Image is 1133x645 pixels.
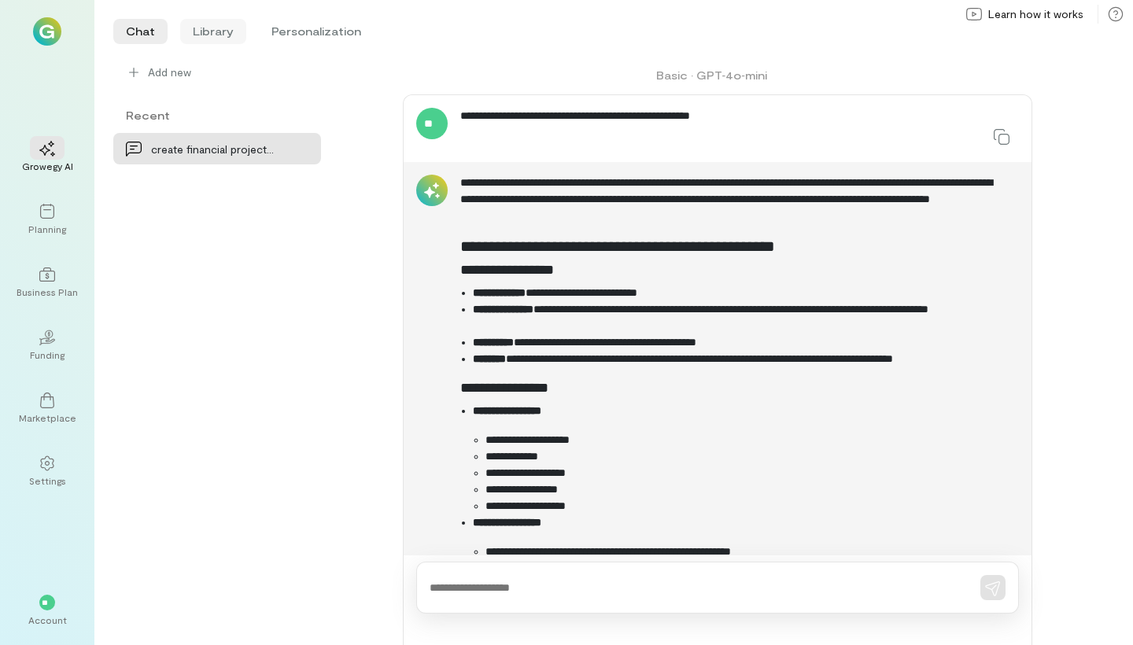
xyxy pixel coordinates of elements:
div: Marketplace [19,411,76,424]
div: create financial projection plan for a consulting… [151,141,274,157]
a: Funding [19,317,76,374]
div: Account [28,614,67,626]
a: Business Plan [19,254,76,311]
span: Learn how it works [988,6,1083,22]
span: Add new [148,64,191,80]
a: Growegy AI [19,128,76,185]
a: Settings [19,443,76,499]
a: Planning [19,191,76,248]
div: Recent [113,107,321,123]
a: Marketplace [19,380,76,437]
div: Planning [28,223,66,235]
div: Business Plan [17,286,78,298]
li: Library [180,19,246,44]
div: Funding [30,348,65,361]
li: Personalization [259,19,374,44]
li: Chat [113,19,168,44]
div: Growegy AI [22,160,73,172]
div: Settings [29,474,66,487]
